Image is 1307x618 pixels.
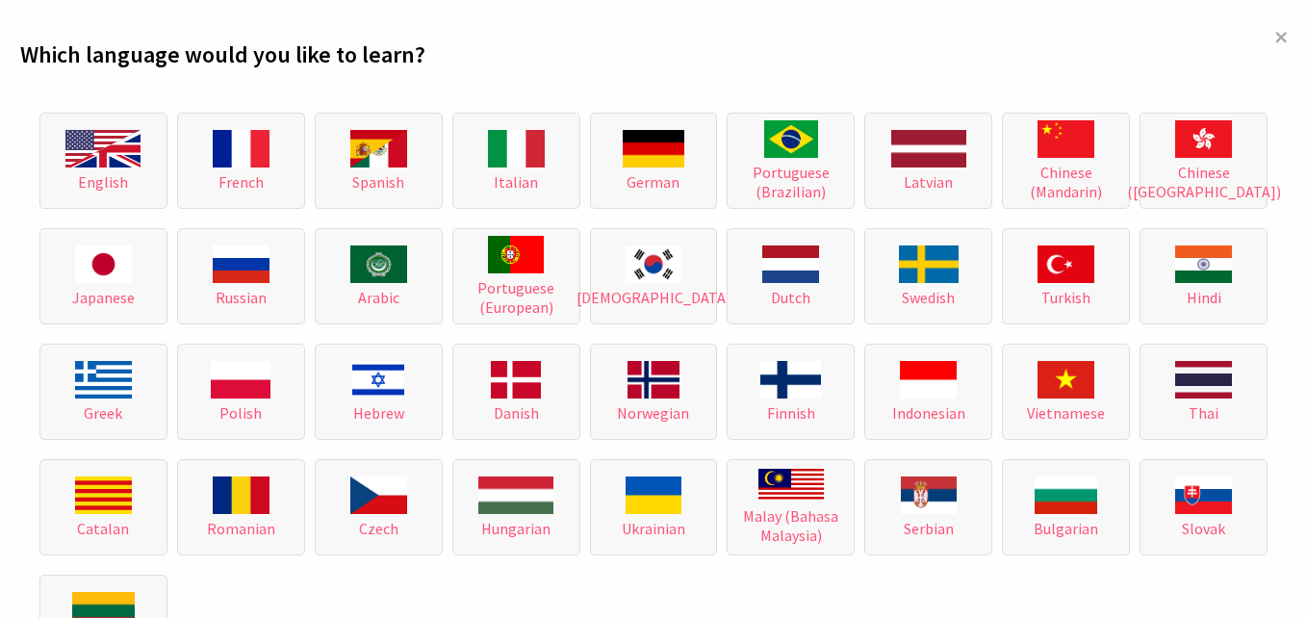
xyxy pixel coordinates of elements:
button: German [590,113,718,209]
img: Hebrew [352,361,404,399]
button: Danish [452,344,580,440]
span: English [78,172,128,192]
img: Chinese (Mandarin) [1038,120,1094,158]
button: Serbian [864,459,992,555]
img: Portuguese (Brazilian) [764,120,818,158]
img: Italian [488,130,545,167]
span: Swedish [902,288,955,307]
span: Dutch [771,288,810,307]
span: Thai [1189,403,1218,423]
img: Serbian [901,476,958,514]
span: Hungarian [481,519,551,538]
img: Slovak [1175,476,1232,514]
span: Greek [84,403,122,423]
img: Korean [626,245,682,283]
span: [DEMOGRAPHIC_DATA] [577,288,731,307]
span: Slovak [1182,519,1225,538]
button: Arabic [315,228,443,324]
button: French [177,113,305,209]
button: Hebrew [315,344,443,440]
button: Romanian [177,459,305,555]
span: Polish [219,403,262,423]
button: Thai [1140,344,1268,440]
button: Russian [177,228,305,324]
span: Czech [359,519,398,538]
img: Malay (Bahasa Malaysia) [758,469,824,502]
img: Finnish [760,361,821,399]
span: Romanian [207,519,275,538]
span: Catalan [77,519,129,538]
span: Russian [216,288,267,307]
img: Latvian [891,130,966,167]
span: Indonesian [892,403,965,423]
img: Hungarian [478,476,553,514]
span: Arabic [358,288,399,307]
img: Indonesian [900,361,957,399]
button: Italian [452,113,580,209]
img: Arabic [350,245,407,283]
img: Czech [350,476,407,514]
button: Polish [177,344,305,440]
button: Finnish [727,344,855,440]
span: German [627,172,679,192]
span: × [1274,19,1288,54]
button: Portuguese (European) [452,228,580,324]
img: Vietnamese [1038,361,1094,399]
img: Greek [75,361,132,399]
button: Norwegian [590,344,718,440]
button: Hungarian [452,459,580,555]
img: Catalan [75,476,132,514]
img: Polish [211,361,270,399]
img: Russian [213,245,269,283]
img: Bulgarian [1035,476,1097,514]
img: Ukrainian [626,476,682,514]
button: Czech [315,459,443,555]
button: Malay (Bahasa Malaysia) [727,459,855,555]
img: French [213,130,269,167]
button: Chinese (Mandarin) [1002,113,1130,209]
span: Ukrainian [622,519,685,538]
button: Catalan [39,459,167,555]
span: Japanese [72,288,135,307]
button: Chinese ([GEOGRAPHIC_DATA]) [1140,113,1268,209]
span: Bulgarian [1034,519,1098,538]
button: Ukrainian [590,459,718,555]
img: Japanese [75,245,132,283]
span: Turkish [1041,288,1090,307]
button: Portuguese (Brazilian) [727,113,855,209]
span: Serbian [904,519,954,538]
h2: Which language would you like to learn? [20,39,1287,69]
button: Swedish [864,228,992,324]
span: Chinese (Mandarin) [1012,163,1119,201]
img: English [65,130,141,167]
button: Dutch [727,228,855,324]
img: Hindi [1175,245,1232,283]
img: Norwegian [628,361,679,399]
button: Turkish [1002,228,1130,324]
span: Finnish [767,403,815,423]
img: Romanian [213,476,269,514]
span: Spanish [352,172,404,192]
span: Hebrew [353,403,404,423]
span: Vietnamese [1027,403,1105,423]
span: Hindi [1187,288,1221,307]
button: Indonesian [864,344,992,440]
span: Danish [494,403,539,423]
button: Japanese [39,228,167,324]
span: Chinese ([GEOGRAPHIC_DATA]) [1127,163,1281,201]
button: Greek [39,344,167,440]
img: Swedish [899,245,959,283]
span: Portuguese (Brazilian) [737,163,844,201]
button: Bulgarian [1002,459,1130,555]
img: Danish [491,361,541,399]
span: Norwegian [617,403,689,423]
span: Latvian [904,172,953,192]
img: Thai [1175,361,1232,399]
img: Dutch [762,245,819,283]
span: Italian [494,172,538,192]
button: Spanish [315,113,443,209]
img: Turkish [1038,245,1094,283]
button: Hindi [1140,228,1268,324]
span: French [218,172,264,192]
button: English [39,113,167,209]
